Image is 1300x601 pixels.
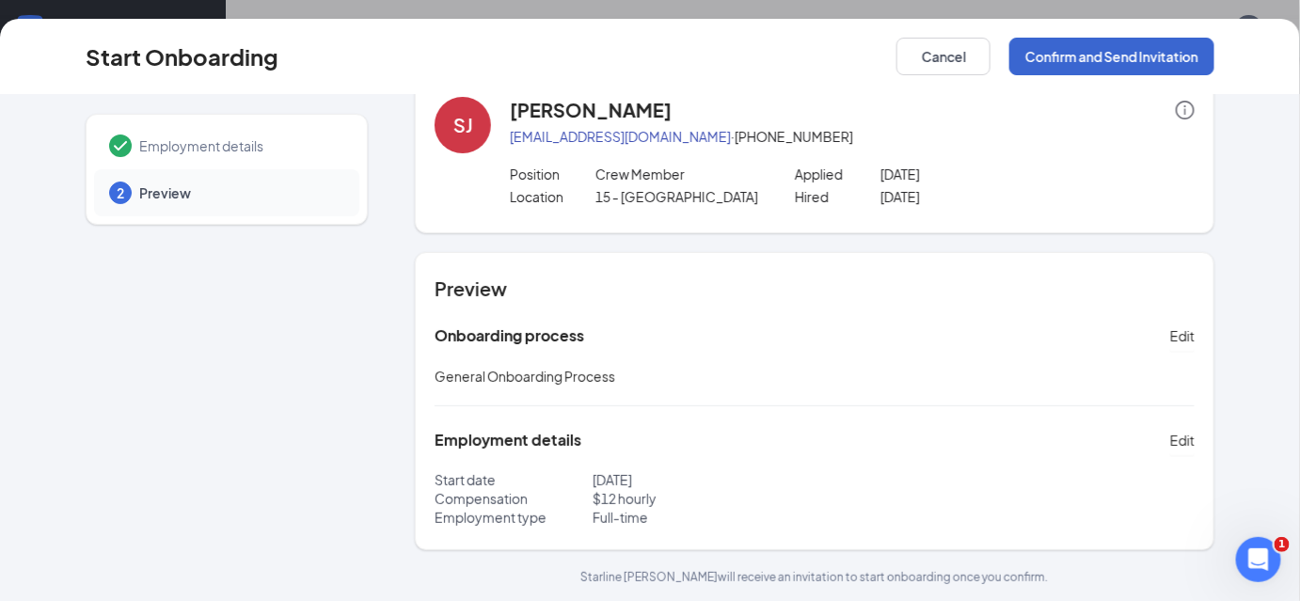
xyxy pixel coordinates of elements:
[880,165,1052,183] p: [DATE]
[510,97,672,123] h4: [PERSON_NAME]
[1236,537,1281,582] iframe: Intercom live chat
[593,508,815,527] p: Full-time
[86,40,278,72] h3: Start Onboarding
[1275,537,1290,552] span: 1
[510,187,595,206] p: Location
[435,325,584,346] h5: Onboarding process
[1176,101,1195,119] span: info-circle
[139,136,341,155] span: Employment details
[1009,38,1214,75] button: Confirm and Send Invitation
[435,508,593,527] p: Employment type
[510,165,595,183] p: Position
[415,569,1214,585] p: Starline [PERSON_NAME] will receive an invitation to start onboarding once you confirm.
[139,183,341,202] span: Preview
[595,187,767,206] p: 15 - [GEOGRAPHIC_DATA]
[1170,431,1195,450] span: Edit
[435,489,593,508] p: Compensation
[880,187,1052,206] p: [DATE]
[1170,321,1195,351] button: Edit
[435,430,581,451] h5: Employment details
[510,127,1195,146] p: · [PHONE_NUMBER]
[896,38,991,75] button: Cancel
[510,128,731,145] a: [EMAIL_ADDRESS][DOMAIN_NAME]
[795,165,880,183] p: Applied
[595,165,767,183] p: Crew Member
[109,134,132,157] svg: Checkmark
[435,368,615,385] span: General Onboarding Process
[1170,425,1195,455] button: Edit
[435,470,593,489] p: Start date
[1170,326,1195,345] span: Edit
[117,183,124,202] span: 2
[435,276,1195,302] h4: Preview
[795,187,880,206] p: Hired
[453,112,473,138] div: SJ
[593,489,815,508] p: $ 12 hourly
[593,470,815,489] p: [DATE]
